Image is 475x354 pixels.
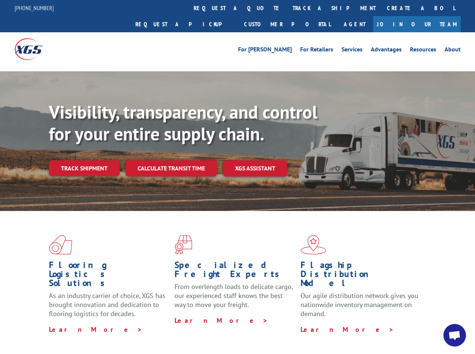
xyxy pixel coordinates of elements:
[49,160,120,176] a: Track shipment
[300,291,418,318] span: Our agile distribution network gives you nationwide inventory management on demand.
[126,160,217,176] a: Calculate transit time
[443,324,466,346] div: Open chat
[373,16,461,32] a: Join Our Team
[445,47,461,55] a: About
[49,235,72,255] img: xgs-icon-total-supply-chain-intelligence-red
[49,325,143,334] a: Learn More >
[130,16,238,32] a: Request a pickup
[238,47,292,55] a: For [PERSON_NAME]
[341,47,363,55] a: Services
[300,47,333,55] a: For Retailers
[175,261,294,282] h1: Specialized Freight Experts
[300,235,326,255] img: xgs-icon-flagship-distribution-model-red
[49,261,169,291] h1: Flooring Logistics Solutions
[371,47,402,55] a: Advantages
[223,160,287,176] a: XGS ASSISTANT
[336,16,373,32] a: Agent
[300,261,420,291] h1: Flagship Distribution Model
[175,282,294,316] p: From overlength loads to delicate cargo, our experienced staff knows the best way to move your fr...
[175,235,192,255] img: xgs-icon-focused-on-flooring-red
[175,316,268,325] a: Learn More >
[300,325,394,334] a: Learn More >
[238,16,336,32] a: Customer Portal
[49,100,317,145] b: Visibility, transparency, and control for your entire supply chain.
[49,291,165,318] span: As an industry carrier of choice, XGS has brought innovation and dedication to flooring logistics...
[410,47,436,55] a: Resources
[15,4,54,12] a: [PHONE_NUMBER]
